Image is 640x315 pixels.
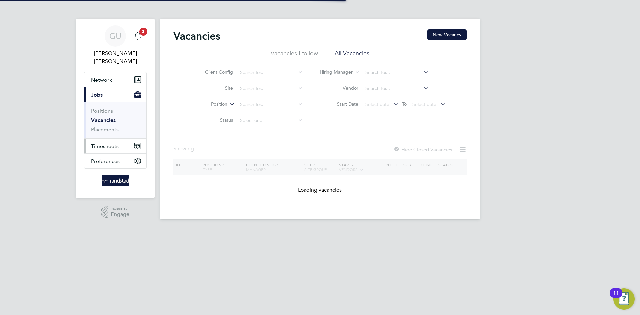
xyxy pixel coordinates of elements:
[111,206,129,212] span: Powered by
[84,72,146,87] button: Network
[365,101,389,107] span: Select date
[173,29,220,43] h2: Vacancies
[91,117,116,123] a: Vacancies
[84,139,146,153] button: Timesheets
[131,25,144,47] a: 3
[400,100,409,108] span: To
[363,84,429,93] input: Search for...
[91,108,113,114] a: Positions
[91,92,103,98] span: Jobs
[84,102,146,138] div: Jobs
[238,68,303,77] input: Search for...
[84,87,146,102] button: Jobs
[84,154,146,168] button: Preferences
[194,145,198,152] span: ...
[412,101,436,107] span: Select date
[173,145,199,152] div: Showing
[238,100,303,109] input: Search for...
[111,212,129,217] span: Engage
[427,29,467,40] button: New Vacancy
[84,175,147,186] a: Go to home page
[195,117,233,123] label: Status
[91,126,119,133] a: Placements
[271,49,318,61] li: Vacancies I follow
[189,101,227,108] label: Position
[91,158,120,164] span: Preferences
[109,32,121,40] span: GU
[613,288,635,310] button: Open Resource Center, 11 new notifications
[613,293,619,302] div: 11
[91,143,119,149] span: Timesheets
[101,206,130,219] a: Powered byEngage
[320,101,358,107] label: Start Date
[84,49,147,65] span: Georgina Ulysses
[393,146,452,153] label: Hide Closed Vacancies
[195,85,233,91] label: Site
[238,116,303,125] input: Select one
[76,19,155,198] nav: Main navigation
[102,175,129,186] img: randstad-logo-retina.png
[320,85,358,91] label: Vendor
[139,28,147,36] span: 3
[314,69,353,76] label: Hiring Manager
[84,25,147,65] a: GU[PERSON_NAME] [PERSON_NAME]
[238,84,303,93] input: Search for...
[335,49,369,61] li: All Vacancies
[91,77,112,83] span: Network
[363,68,429,77] input: Search for...
[195,69,233,75] label: Client Config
